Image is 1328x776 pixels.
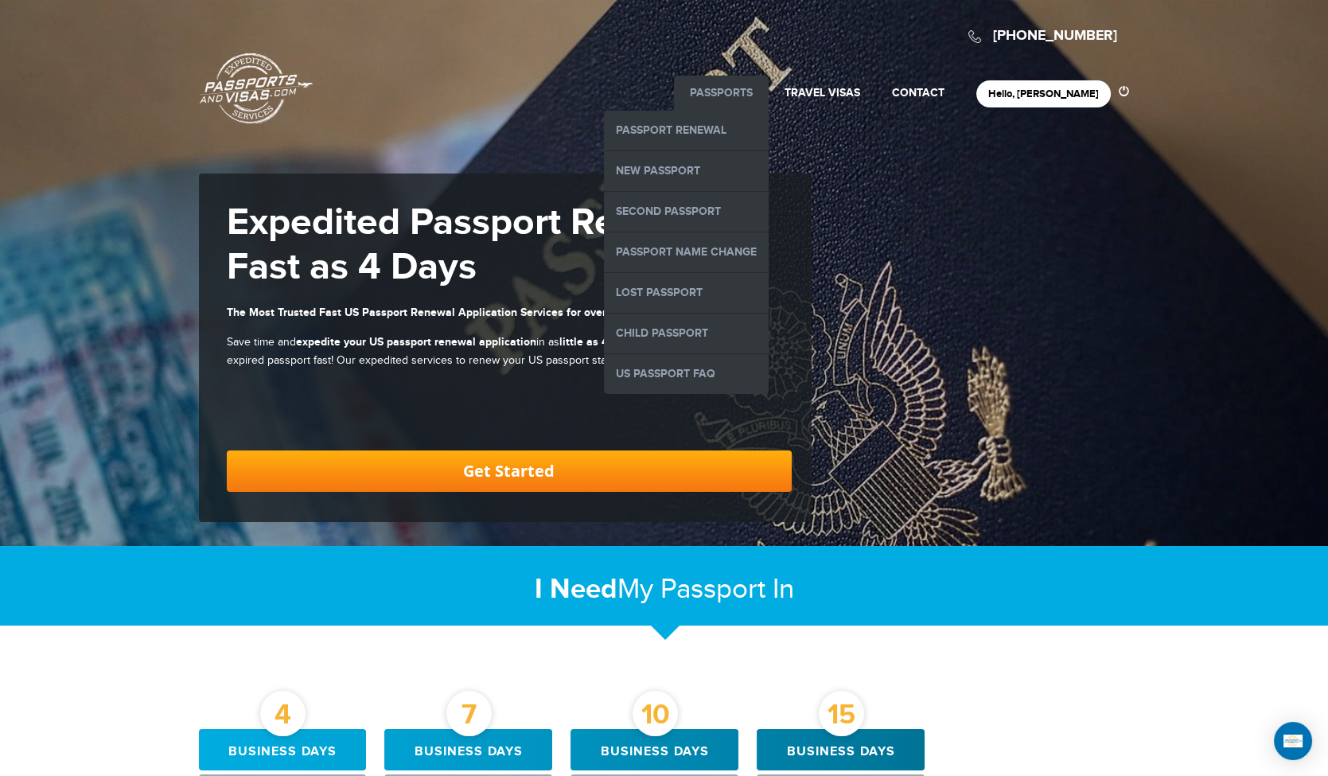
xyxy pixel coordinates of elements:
[296,335,536,349] strong: expedite your US passport renewal application
[604,192,769,232] a: Second Passport
[993,27,1117,45] a: [PHONE_NUMBER]
[604,111,769,150] a: Passport Renewal
[535,572,617,606] strong: I Need
[819,691,864,736] div: 15
[260,691,306,736] div: 4
[892,86,944,99] a: Contact
[757,729,925,770] div: Business days
[604,273,769,313] a: Lost Passport
[988,88,1099,100] a: Hello, [PERSON_NAME]
[785,86,860,99] a: Travel Visas
[227,450,792,492] a: Get Started
[604,232,769,272] a: Passport Name Change
[384,729,552,770] div: Business days
[227,200,768,291] strong: Expedited Passport Renewal as Fast as 4 Days
[446,691,492,736] div: 7
[604,354,769,394] a: US Passport FAQ
[690,86,753,99] a: Passports
[1274,722,1312,760] div: Open Intercom Messenger
[571,729,738,770] div: Business days
[227,411,792,427] iframe: Customer reviews powered by Trustpilot
[604,151,769,191] a: New Passport
[604,314,769,353] a: Child Passport
[633,691,678,736] div: 10
[200,53,313,124] a: Passports & [DOMAIN_NAME]
[559,335,683,349] strong: little as 4 business days
[227,333,792,369] p: Save time and in as . Renew your expired passport fast! Our expedited services to renew your US p...
[199,572,1130,606] h2: My
[660,573,794,606] span: Passport In
[227,306,654,319] strong: The Most Trusted Fast US Passport Renewal Application Services for over 25 Years
[199,729,367,770] div: Business days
